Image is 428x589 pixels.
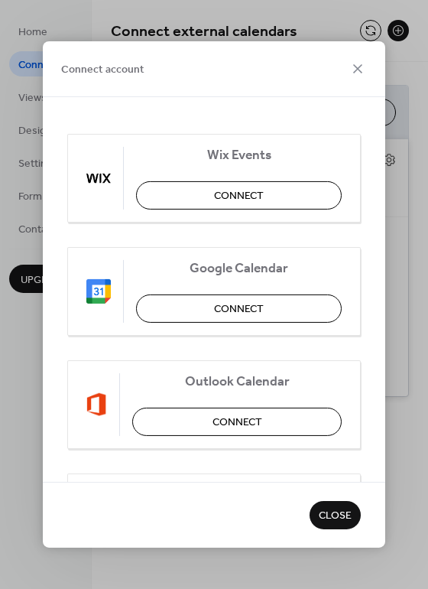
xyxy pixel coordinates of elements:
img: google [86,279,111,304]
button: Connect [136,294,342,323]
span: Connect [214,301,264,317]
button: Connect [136,181,342,210]
span: Close [319,509,352,525]
img: outlook [86,392,107,417]
button: Close [310,501,361,529]
span: Connect [214,188,264,204]
span: Connect [212,415,262,431]
span: Google Calendar [136,261,342,277]
span: Outlook Calendar [132,374,342,390]
span: Wix Events [136,148,342,164]
span: Connect account [61,62,144,78]
img: wix [86,166,111,190]
button: Connect [132,408,342,436]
